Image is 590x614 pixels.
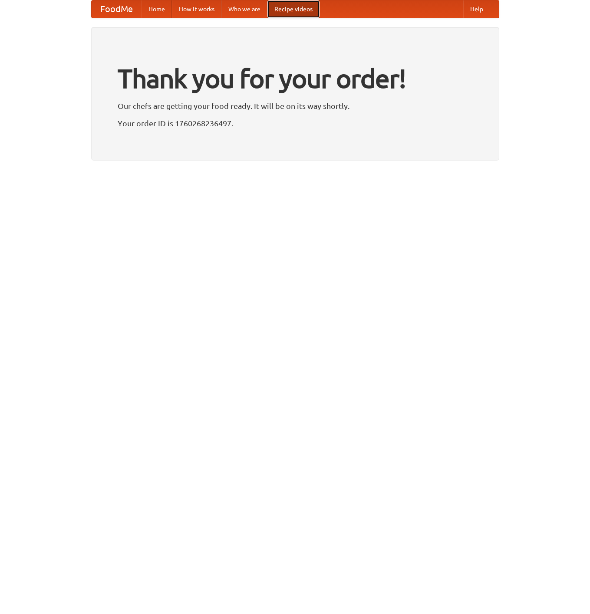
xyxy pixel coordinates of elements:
[463,0,490,18] a: Help
[142,0,172,18] a: Home
[118,117,473,130] p: Your order ID is 1760268236497.
[118,58,473,99] h1: Thank you for your order!
[172,0,221,18] a: How it works
[118,99,473,112] p: Our chefs are getting your food ready. It will be on its way shortly.
[267,0,320,18] a: Recipe videos
[221,0,267,18] a: Who we are
[92,0,142,18] a: FoodMe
